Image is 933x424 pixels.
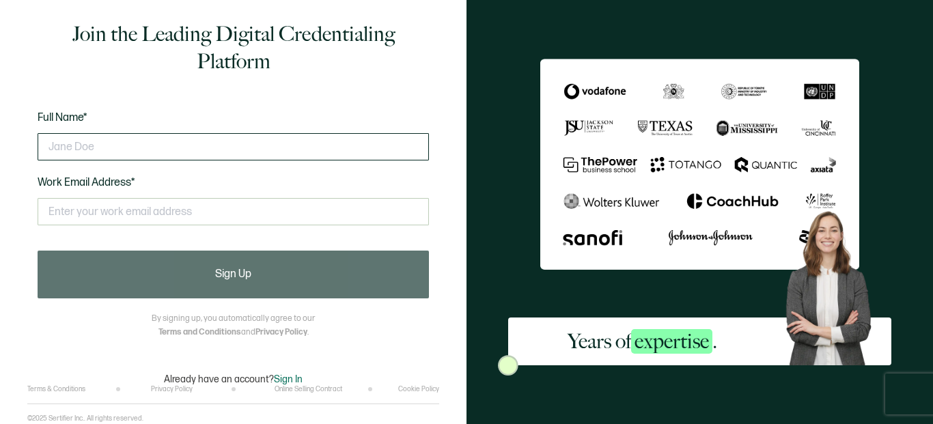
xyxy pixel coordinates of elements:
[38,198,429,225] input: Enter your work email address
[777,203,891,365] img: Sertifier Signup - Years of <span class="strong-h">expertise</span>. Hero
[27,414,143,423] p: ©2025 Sertifier Inc.. All rights reserved.
[38,20,429,75] h1: Join the Leading Digital Credentialing Platform
[27,385,85,393] a: Terms & Conditions
[631,329,712,354] span: expertise
[540,59,859,269] img: Sertifier Signup - Years of <span class="strong-h">expertise</span>.
[38,133,429,160] input: Jane Doe
[164,373,303,385] p: Already have an account?
[274,373,303,385] span: Sign In
[215,269,251,280] span: Sign Up
[275,385,342,393] a: Online Selling Contract
[398,385,439,393] a: Cookie Policy
[38,176,135,189] span: Work Email Address*
[151,385,193,393] a: Privacy Policy
[38,251,429,298] button: Sign Up
[568,328,717,355] h2: Years of .
[38,111,87,124] span: Full Name*
[255,327,307,337] a: Privacy Policy
[498,355,518,376] img: Sertifier Signup
[158,327,241,337] a: Terms and Conditions
[152,312,315,339] p: By signing up, you automatically agree to our and .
